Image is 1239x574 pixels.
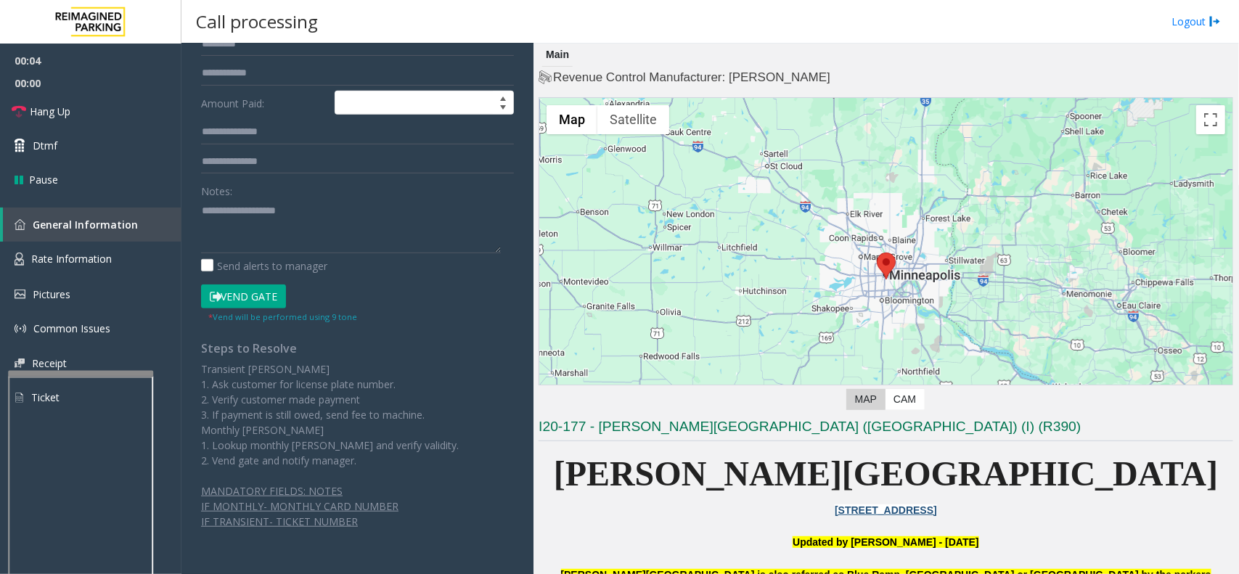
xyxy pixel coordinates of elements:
[201,514,358,528] span: IF TRANSIENT- TICKET NUMBER
[201,499,398,513] span: IF MONTHLY- MONTHLY CARD NUMBER
[1209,14,1221,29] img: logout
[793,536,978,548] font: Updated by [PERSON_NAME] - [DATE]
[885,389,925,410] label: CAM
[539,417,1233,441] h3: I20-177 - [PERSON_NAME][GEOGRAPHIC_DATA] ([GEOGRAPHIC_DATA]) (I) (R390)
[33,287,70,301] span: Pictures
[32,356,67,370] span: Receipt
[554,454,1219,493] span: [PERSON_NAME][GEOGRAPHIC_DATA]
[201,284,286,309] button: Vend Gate
[201,258,327,274] label: Send alerts to manager
[493,91,513,103] span: Increase value
[1196,105,1225,134] button: Toggle fullscreen view
[208,311,357,322] small: Vend will be performed using 9 tone
[201,361,514,468] p: Transient [PERSON_NAME] 1. Ask customer for license plate number. 2. Verify customer made payment...
[201,484,343,498] span: MANDATORY FIELDS: NOTES
[33,321,110,335] span: Common Issues
[597,105,669,134] button: Show satellite imagery
[15,323,26,335] img: 'icon'
[542,44,573,67] div: Main
[493,103,513,115] span: Decrease value
[33,138,57,153] span: Dtmf
[15,219,25,230] img: 'icon'
[197,91,331,115] label: Amount Paid:
[3,208,181,242] a: General Information
[846,389,886,410] label: Map
[189,4,325,39] h3: Call processing
[29,172,58,187] span: Pause
[33,218,138,231] span: General Information
[15,253,24,266] img: 'icon'
[15,358,25,368] img: 'icon'
[30,104,70,119] span: Hang Up
[877,253,896,279] div: 800 East 28th Street, Minneapolis, MN
[201,179,232,199] label: Notes:
[1171,14,1221,29] a: Logout
[201,342,514,356] h4: Steps to Resolve
[15,290,25,299] img: 'icon'
[547,105,597,134] button: Show street map
[31,252,112,266] span: Rate Information
[835,504,937,516] a: [STREET_ADDRESS]
[539,69,1233,86] h4: Revenue Control Manufacturer: [PERSON_NAME]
